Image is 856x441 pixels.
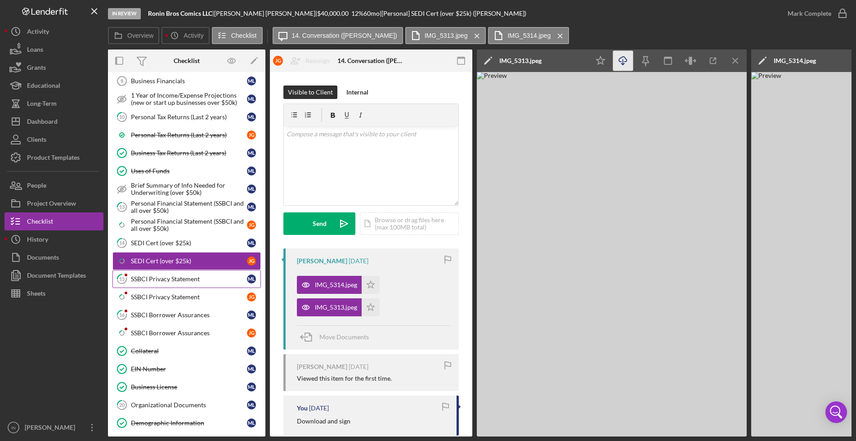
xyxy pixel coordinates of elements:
[247,382,256,391] div: M L
[247,274,256,283] div: M L
[27,112,58,133] div: Dashboard
[131,131,247,139] div: Personal Tax Returns (Last 2 years)
[4,284,103,302] button: Sheets
[247,220,256,229] div: J G
[4,266,103,284] a: Document Templates
[349,363,368,370] time: 2025-08-20 20:35
[342,85,373,99] button: Internal
[27,248,59,269] div: Documents
[27,176,46,197] div: People
[119,204,125,210] tspan: 13
[131,275,247,283] div: SSBCI Privacy Statement
[4,112,103,130] button: Dashboard
[405,27,486,44] button: IMG_5313.jpeg
[292,32,397,39] label: 14. Conversation ([PERSON_NAME])
[27,212,53,233] div: Checklist
[477,72,747,436] img: Preview
[4,248,103,266] button: Documents
[131,77,247,85] div: Business Financials
[4,94,103,112] button: Long-Term
[112,342,261,360] a: CollateralML
[27,22,49,43] div: Activity
[131,92,247,106] div: 1 Year of Income/Expense Projections (new or start up businesses over $50k)
[247,130,256,139] div: J G
[317,10,351,17] div: $40,000.00
[22,418,81,439] div: [PERSON_NAME]
[247,328,256,337] div: J G
[112,324,261,342] a: SSBCI Borrower AssurancesJG
[131,347,247,355] div: Collateral
[27,266,86,287] div: Document Templates
[112,126,261,144] a: Personal Tax Returns (Last 2 years)JG
[112,108,261,126] a: 10Personal Tax Returns (Last 2 years)ML
[380,10,526,17] div: | [Personal] SEDI Cert (over $25k) ([PERSON_NAME])
[247,256,256,265] div: J G
[112,396,261,414] a: 20Organizational DocumentsML
[112,144,261,162] a: Business Tax Returns (Last 2 years)ML
[131,293,247,301] div: SSBCI Privacy Statement
[108,8,141,19] div: In Review
[27,130,46,151] div: Clients
[131,257,247,265] div: SEDI Cert (over $25k)
[131,383,247,391] div: Business License
[131,365,247,373] div: EIN Number
[112,90,261,108] a: 1 Year of Income/Expense Projections (new or start up businesses over $50k)ML
[499,57,542,64] div: IMG_5313.jpeg
[349,257,368,265] time: 2025-08-23 20:21
[131,200,247,214] div: Personal Financial Statement (SSBCI and all over $50k)
[351,10,363,17] div: 12 %
[212,27,263,44] button: Checklist
[247,112,256,121] div: M L
[488,27,569,44] button: IMG_5314.jpeg
[119,402,125,408] tspan: 20
[4,22,103,40] button: Activity
[4,58,103,76] button: Grants
[112,414,261,432] a: Demographic InformationML
[231,32,257,39] label: Checklist
[297,298,380,316] button: IMG_5313.jpeg
[108,27,159,44] button: Overview
[131,218,247,232] div: Personal Financial Statement (SSBCI and all over $50k)
[27,94,57,115] div: Long-Term
[283,212,355,235] button: Send
[247,292,256,301] div: J G
[825,401,847,423] div: Open Intercom Messenger
[184,32,203,39] label: Activity
[297,375,392,382] div: Viewed this item for the first time.
[214,10,317,17] div: [PERSON_NAME] [PERSON_NAME] |
[112,72,261,90] a: 9Business FinancialsML
[112,180,261,198] a: Brief Summary of Info Needed for Underwriting (over $50k)ML
[4,130,103,148] button: Clients
[288,85,333,99] div: Visible to Client
[247,184,256,193] div: M L
[305,52,330,70] div: Reassign
[4,76,103,94] a: Educational
[269,52,339,70] button: JGReassign
[27,76,60,97] div: Educational
[315,281,357,288] div: IMG_5314.jpeg
[297,405,308,412] div: You
[319,333,369,341] span: Move Documents
[507,32,551,39] label: IMG_5314.jpeg
[4,176,103,194] button: People
[112,360,261,378] a: EIN NumberML
[247,148,256,157] div: M L
[121,78,123,84] tspan: 9
[4,148,103,166] button: Product Templates
[247,418,256,427] div: M L
[112,198,261,216] a: 13Personal Financial Statement (SSBCI and all over $50k)ML
[4,40,103,58] a: Loans
[27,58,46,79] div: Grants
[148,9,212,17] b: Ronin Bros Comics LLC
[247,400,256,409] div: M L
[112,306,261,324] a: 16SSBCI Borrower AssurancesML
[247,238,256,247] div: M L
[4,212,103,230] button: Checklist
